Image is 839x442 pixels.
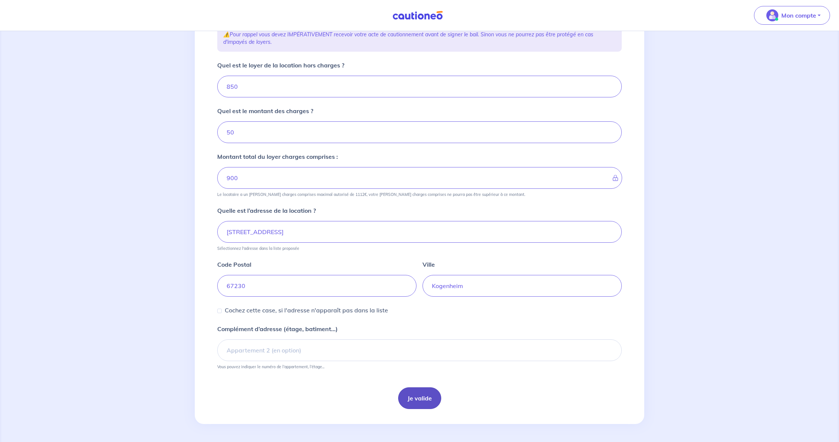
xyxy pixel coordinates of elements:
p: Cochez cette case, si l'adresse n'apparaît pas dans la liste [225,306,388,315]
input: Appartement 2 (en option) [217,339,622,361]
p: Code Postal [217,260,251,269]
p: Vous pouvez indiquer le numéro de l’appartement, l’étage... [217,364,324,369]
img: illu_account_valid_menu.svg [766,9,778,21]
button: illu_account_valid_menu.svgMon compte [754,6,830,25]
em: Pour rappel vous devez IMPÉRATIVEMENT recevoir votre acte de cautionnement avant de signer le bai... [223,31,593,45]
input: Ex: Lille [422,275,622,297]
p: Quel est le montant des charges ? [217,106,313,115]
p: Mon compte [781,11,816,20]
p: Sélectionnez l'adresse dans la liste proposée [217,246,299,251]
p: Quelle est l’adresse de la location ? [217,206,316,215]
p: Quel est le loyer de la location hors charges ? [217,61,344,70]
p: Le locataire a un [PERSON_NAME] charges comprises maximal autorisé de 1112€, votre [PERSON_NAME] ... [217,192,525,197]
input: Ex: 59000 [217,275,417,297]
p: ⚠️ [223,31,616,46]
p: Complément d’adresse (étage, batiment...) [217,324,338,333]
img: Cautioneo [390,11,446,20]
p: Montant total du loyer charges comprises : [217,152,338,161]
p: Ville [422,260,435,269]
button: Je valide [398,387,441,409]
